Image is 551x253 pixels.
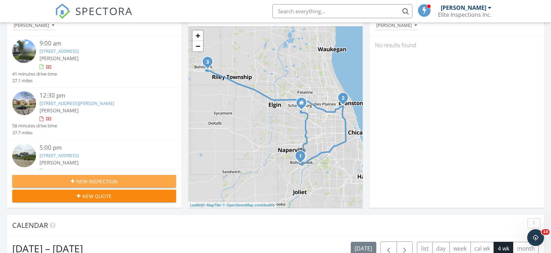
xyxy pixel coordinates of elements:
button: [PERSON_NAME] [12,21,56,30]
button: New Inspection [12,175,176,188]
input: Search everything... [272,4,412,18]
span: 10 [542,229,550,235]
div: 27.1 miles [12,77,57,84]
a: [STREET_ADDRESS] [40,152,79,159]
a: 12:30 pm [STREET_ADDRESS][PERSON_NAME] [PERSON_NAME] 58 minutes drive time 37.7 miles [12,91,176,136]
span: [PERSON_NAME] [40,159,79,166]
div: E. Monterey Ave, Schaumburg IL 60193 [301,103,306,107]
div: Elite Inspections Inc. [438,11,491,18]
a: Leaflet [190,203,202,207]
a: [STREET_ADDRESS] [40,48,79,54]
a: 5:00 pm [STREET_ADDRESS] [PERSON_NAME] 1 hours and 16 minutes drive time 62.0 miles [12,143,176,188]
img: streetview [12,39,36,63]
span: SPECTORA [75,3,133,18]
button: [PERSON_NAME] [375,21,418,30]
div: No results found [370,36,544,55]
a: 9:00 am [STREET_ADDRESS] [PERSON_NAME] 41 minutes drive time 27.1 miles [12,39,176,84]
i: 3 [206,60,209,65]
a: © OpenStreetMap contributors [223,203,275,207]
div: 12:30 pm [40,91,162,100]
div: [PERSON_NAME] [376,23,417,28]
div: [PERSON_NAME] [441,4,486,11]
img: The Best Home Inspection Software - Spectora [55,3,70,19]
div: 321 Whispering Ct, Bolingbrook, IL 60440 [300,156,305,160]
div: | [188,202,277,208]
span: [PERSON_NAME] [40,107,79,114]
a: SPECTORA [55,9,133,24]
span: Calendar [12,220,48,230]
i: 2 [342,96,344,101]
i: 1 [299,154,302,159]
div: 2857 Huntington Dr, Belvidere, IL 61008 [208,62,212,66]
a: Zoom in [193,30,203,41]
span: [PERSON_NAME] [40,55,79,62]
button: New Quote [12,190,176,202]
div: 37.7 miles [12,129,57,136]
span: New Quote [82,192,112,200]
img: streetview [12,91,36,115]
div: 58 minutes drive time [12,122,57,129]
div: 9:00 am [40,39,162,48]
div: [PERSON_NAME] [14,23,54,28]
iframe: Intercom live chat [527,229,544,246]
div: 5:00 pm [40,143,162,152]
a: © MapTiler [203,203,222,207]
span: New Inspection [76,178,118,185]
div: 8206 Knox Ave, Skokie, IL 60076 [343,98,347,102]
a: Zoom out [193,41,203,51]
a: [STREET_ADDRESS][PERSON_NAME] [40,100,114,106]
img: streetview [12,143,36,167]
div: 41 minutes drive time [12,71,57,77]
